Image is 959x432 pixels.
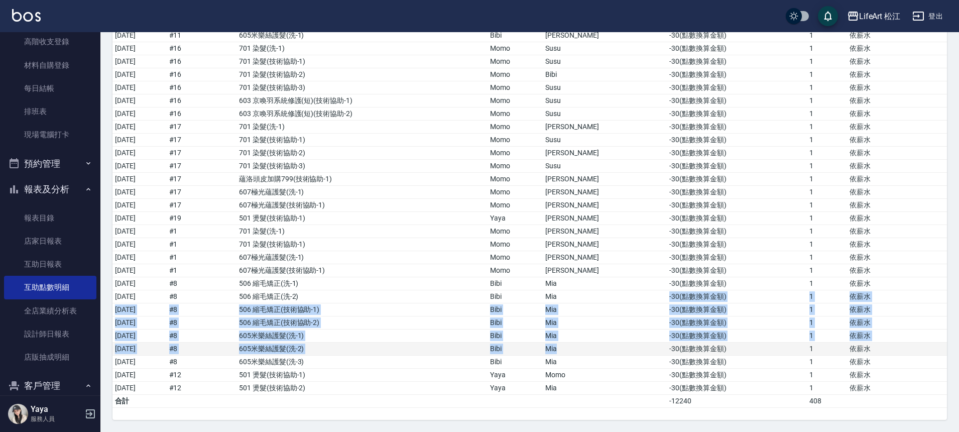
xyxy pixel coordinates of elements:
td: 1 [807,160,847,173]
td: # 16 [167,107,237,121]
td: 607極光蘊護髮 ( 技術協助-1 ) [236,199,488,212]
td: 701 染髮 ( 洗-1 ) [236,121,488,134]
td: Momo [488,107,543,121]
td: -30 ( 點數換算金額 ) [667,303,807,316]
td: 依薪水 [847,238,947,251]
a: 每日結帳 [4,77,96,100]
td: [DATE] [112,316,167,330]
td: Yaya [488,212,543,225]
td: [DATE] [112,290,167,303]
td: 1 [807,81,847,94]
td: -30 ( 點數換算金額 ) [667,121,807,134]
td: 605米樂絲護髮 ( 洗-3 ) [236,356,488,369]
td: Momo [488,251,543,264]
td: -30 ( 點數換算金額 ) [667,330,807,343]
td: -30 ( 點數換算金額 ) [667,356,807,369]
td: Bibi [488,343,543,356]
a: 店販抽成明細 [4,346,96,369]
a: 店家日報表 [4,230,96,253]
td: Bibi [488,330,543,343]
td: [DATE] [112,199,167,212]
td: 蘊洛頭皮加購799 ( 技術協助-1 ) [236,173,488,186]
td: 501 燙髮 ( 技術協助-1 ) [236,212,488,225]
td: Mia [543,356,667,369]
td: -30 ( 點數換算金額 ) [667,290,807,303]
td: 依薪水 [847,186,947,199]
td: 701 染髮 ( 技術協助-1 ) [236,134,488,147]
td: [DATE] [112,343,167,356]
td: [DATE] [112,186,167,199]
td: 605米樂絲護髮 ( 洗-1 ) [236,29,488,42]
td: 1 [807,343,847,356]
td: [PERSON_NAME] [543,147,667,160]
td: 1 [807,238,847,251]
td: 1 [807,173,847,186]
td: -30 ( 點數換算金額 ) [667,94,807,107]
td: Bibi [488,290,543,303]
button: 預約管理 [4,151,96,177]
td: 依薪水 [847,277,947,290]
td: 依薪水 [847,316,947,330]
td: Momo [488,199,543,212]
td: -30 ( 點數換算金額 ) [667,147,807,160]
td: [DATE] [112,55,167,68]
td: 1 [807,277,847,290]
td: Mia [543,303,667,316]
td: 603 京喚羽系統修護(短) ( 技術協助-2 ) [236,107,488,121]
td: # 17 [167,134,237,147]
td: 依薪水 [847,251,947,264]
button: 報表及分析 [4,176,96,202]
td: 605米樂絲護髮 ( 洗-2 ) [236,343,488,356]
button: save [818,6,838,26]
td: # 17 [167,121,237,134]
td: Yaya [488,382,543,395]
td: Bibi [488,29,543,42]
td: -30 ( 點數換算金額 ) [667,212,807,225]
td: 依薪水 [847,369,947,382]
td: # 1 [167,225,237,238]
td: 依薪水 [847,212,947,225]
td: Bibi [543,68,667,81]
p: 服務人員 [31,414,82,423]
td: # 12 [167,369,237,382]
td: 依薪水 [847,147,947,160]
td: [PERSON_NAME] [543,173,667,186]
td: [PERSON_NAME] [543,29,667,42]
td: # 8 [167,290,237,303]
td: 1 [807,382,847,395]
td: 依薪水 [847,160,947,173]
td: 依薪水 [847,121,947,134]
td: 依薪水 [847,107,947,121]
td: Susu [543,42,667,55]
td: [DATE] [112,147,167,160]
td: Momo [488,121,543,134]
td: # 17 [167,186,237,199]
td: 1 [807,68,847,81]
td: -30 ( 點數換算金額 ) [667,251,807,264]
td: 依薪水 [847,356,947,369]
td: Yaya [488,369,543,382]
td: 1 [807,356,847,369]
td: # 16 [167,81,237,94]
td: # 8 [167,330,237,343]
td: # 12 [167,382,237,395]
td: 1 [807,369,847,382]
td: -30 ( 點數換算金額 ) [667,199,807,212]
td: 1 [807,42,847,55]
td: [DATE] [112,356,167,369]
td: # 8 [167,277,237,290]
td: 607極光蘊護髮 ( 洗-1 ) [236,186,488,199]
td: 依薪水 [847,225,947,238]
td: 701 染髮 ( 技術協助-3 ) [236,81,488,94]
td: Momo [488,134,543,147]
td: Bibi [488,356,543,369]
td: 1 [807,121,847,134]
td: 1 [807,212,847,225]
td: [PERSON_NAME] [543,186,667,199]
td: 1 [807,303,847,316]
td: [DATE] [112,94,167,107]
td: 依薪水 [847,94,947,107]
td: 506 縮毛矯正 ( 技術協助-1 ) [236,303,488,316]
td: Mia [543,290,667,303]
td: -30 ( 點數換算金額 ) [667,343,807,356]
